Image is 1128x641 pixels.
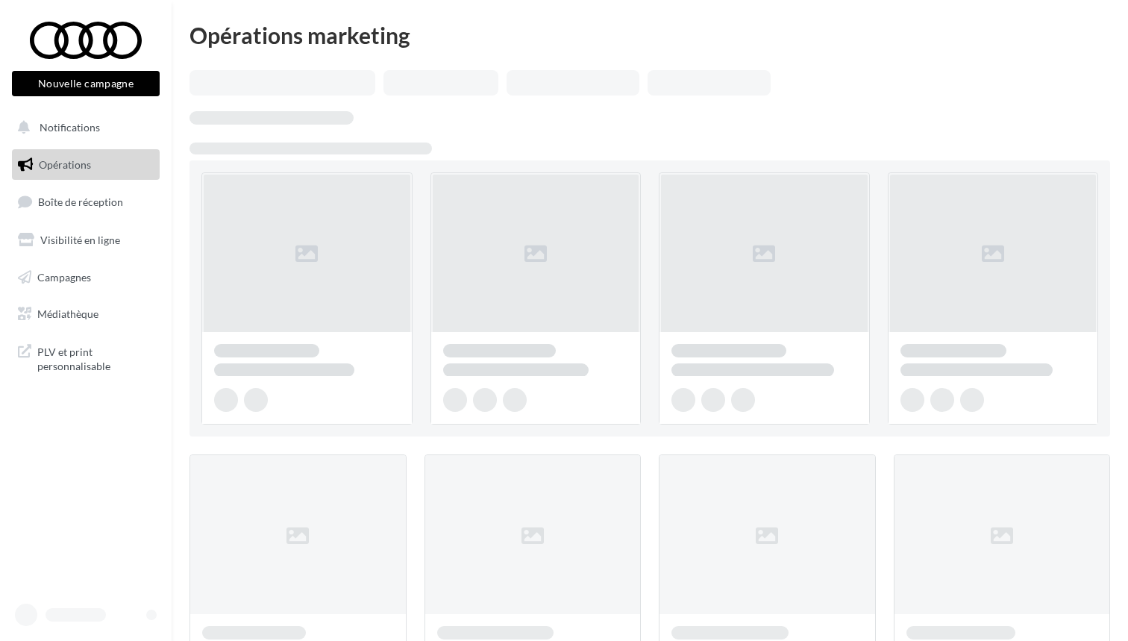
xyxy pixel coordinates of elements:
[39,158,91,171] span: Opérations
[38,196,123,208] span: Boîte de réception
[37,307,98,320] span: Médiathèque
[9,225,163,256] a: Visibilité en ligne
[37,342,154,374] span: PLV et print personnalisable
[9,262,163,293] a: Campagnes
[189,24,1110,46] div: Opérations marketing
[40,121,100,134] span: Notifications
[12,71,160,96] button: Nouvelle campagne
[9,186,163,218] a: Boîte de réception
[40,234,120,246] span: Visibilité en ligne
[9,149,163,181] a: Opérations
[9,336,163,380] a: PLV et print personnalisable
[37,270,91,283] span: Campagnes
[9,298,163,330] a: Médiathèque
[9,112,157,143] button: Notifications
